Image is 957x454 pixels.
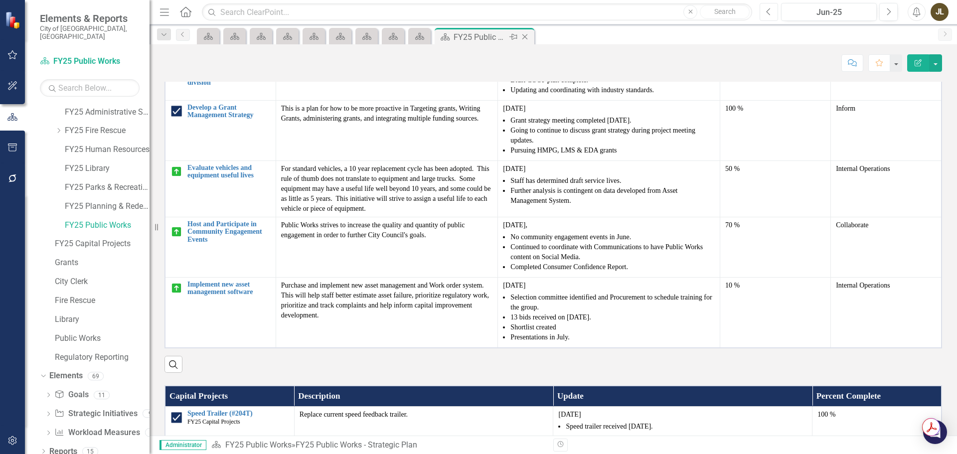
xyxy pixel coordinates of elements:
div: Jun-25 [785,6,873,18]
a: Fire Rescue [55,295,150,306]
td: Double-Click to Edit Right Click for Context Menu [165,100,276,160]
div: 69 [88,372,104,380]
a: Develop a Grant Management Strategy [187,104,271,119]
div: 100 % [725,104,825,114]
p: For standard vehicles, a 10 year replacement cycle has been adopted. This rule of thumb does not ... [281,164,493,214]
div: 10 % [725,281,825,291]
td: Double-Click to Edit Right Click for Context Menu [165,407,294,437]
td: Double-Click to Edit [498,277,720,348]
a: Regulatory Reporting [55,352,150,363]
td: Double-Click to Edit [276,160,498,217]
a: FY25 Public Works [65,220,150,231]
a: City Clerk [55,276,150,288]
span: Internal Operations [836,282,890,289]
a: FY25 Administrative Services [65,107,150,118]
li: 13 bids received on [DATE]. [510,312,715,322]
li: Going to continue to discuss grant strategy during project meeting updates. [510,126,715,146]
span: FY25 Capital Projects [187,418,240,425]
span: Inform [836,105,855,112]
td: Double-Click to Edit [812,407,942,437]
input: Search ClearPoint... [202,3,752,21]
li: Selection committee identified and Procurement to schedule training for the group. [510,293,715,312]
p: Purchase and implement new asset management and Work order system. This will help staff better es... [281,281,493,320]
a: Evaluate vehicles and equipment useful lives [187,164,271,179]
img: Completed [170,105,182,117]
a: FY25 Library [65,163,150,174]
span: Internal Operations [836,165,890,172]
a: Public Works [55,333,150,344]
td: Double-Click to Edit [831,160,942,217]
a: Library [55,314,150,325]
img: ClearPoint Strategy [4,11,23,29]
p: [DATE] [558,410,807,420]
a: Implement new asset management software [187,281,271,296]
div: 11 [94,391,110,399]
p: This is a plan for how to be more proactive in Targeting grants, Writing Grants, administering gr... [281,104,493,124]
li: Pursuing HMPG, LMS & EDA grants [510,146,715,155]
div: 50 % [725,164,825,174]
td: Double-Click to Edit Right Click for Context Menu [165,217,276,277]
td: Double-Click to Edit [276,217,498,277]
span: Collaborate [836,221,868,229]
td: Double-Click to Edit [553,407,812,437]
a: FY25 Planning & Redevelopment [65,201,150,212]
button: JL [931,3,949,21]
a: FY25 Public Works [225,440,292,450]
li: Completed Consumer Confidence Report. [510,262,715,272]
a: Speed Trailer (#204T) [187,410,289,417]
p: Public Works strives to increase the quality and quantity of public engagement in order to furthe... [281,220,493,240]
td: Double-Click to Edit [498,160,720,217]
div: 49 [145,429,161,437]
p: [DATE] [503,281,715,291]
a: Workload Measures [54,427,140,439]
li: Presentations in July. [510,332,715,342]
a: FY25 Fire Rescue [65,125,150,137]
td: Double-Click to Edit [276,277,498,348]
p: [DATE] [503,104,715,114]
a: FY25 Human Resources [65,144,150,155]
td: Double-Click to Edit [831,100,942,160]
td: Double-Click to Edit [720,277,830,348]
a: Goals [54,389,88,401]
td: Double-Click to Edit [720,100,830,160]
button: Jun-25 [781,3,877,21]
p: Replace current speed feedback trailer. [300,410,548,420]
p: [DATE] [503,164,715,174]
div: 70 % [725,220,825,230]
a: FY25 Public Works [40,56,140,67]
td: Double-Click to Edit Right Click for Context Menu [165,277,276,348]
li: Updating and coordinating with industry standards. [510,85,715,95]
a: FY25 Parks & Recreation [65,182,150,193]
td: Double-Click to Edit [498,217,720,277]
li: Continued to coordinate with Communications to have Public Works content on Social Media. [510,242,715,262]
button: Search [700,5,750,19]
td: Double-Click to Edit [720,217,830,277]
div: 100 % [817,410,936,420]
a: Grants [55,257,150,269]
div: FY25 Public Works - Strategic Plan [454,31,507,43]
p: [DATE], [503,220,715,230]
li: No community engagement events in June. [510,232,715,242]
li: Staff has determined draft service lives. [510,176,715,186]
li: Further analysis is contingent on data developed from Asset Management System. [510,186,715,206]
td: Double-Click to Edit [498,100,720,160]
span: Search [714,7,736,15]
a: Strategic Initiatives [54,408,137,420]
td: Double-Click to Edit [294,407,553,437]
td: Double-Click to Edit Right Click for Context Menu [165,160,276,217]
td: Double-Click to Edit [831,217,942,277]
img: Completed [170,412,182,424]
td: Double-Click to Edit [831,277,942,348]
td: Double-Click to Edit [720,160,830,217]
li: Speed trailer received [DATE]. [566,422,807,432]
a: Host and Participate in Community Engagement Events [187,220,271,243]
img: On Target [170,165,182,177]
li: Grant strategy meeting completed [DATE]. [510,116,715,126]
div: 9 [143,410,159,418]
span: Administrator [159,440,206,450]
img: On Target [170,226,182,238]
small: City of [GEOGRAPHIC_DATA], [GEOGRAPHIC_DATA] [40,24,140,41]
input: Search Below... [40,79,140,97]
div: FY25 Public Works - Strategic Plan [296,440,417,450]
